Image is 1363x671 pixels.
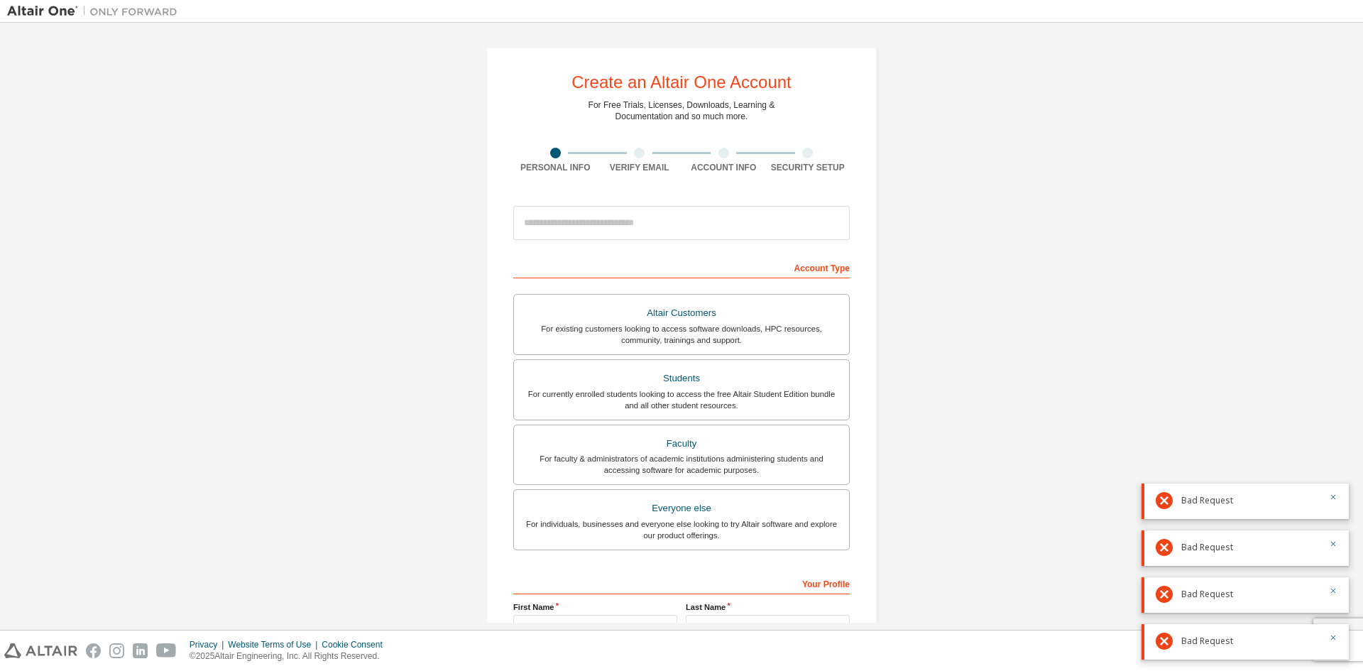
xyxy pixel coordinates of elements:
[133,643,148,658] img: linkedin.svg
[571,74,792,91] div: Create an Altair One Account
[589,99,775,122] div: For Free Trials, Licenses, Downloads, Learning & Documentation and so much more.
[156,643,177,658] img: youtube.svg
[7,4,185,18] img: Altair One
[86,643,101,658] img: facebook.svg
[681,162,766,173] div: Account Info
[513,162,598,173] div: Personal Info
[522,518,841,541] div: For individuals, businesses and everyone else looking to try Altair software and explore our prod...
[766,162,850,173] div: Security Setup
[109,643,124,658] img: instagram.svg
[522,323,841,346] div: For existing customers looking to access software downloads, HPC resources, community, trainings ...
[522,369,841,388] div: Students
[598,162,682,173] div: Verify Email
[686,601,850,613] label: Last Name
[522,434,841,454] div: Faculty
[190,650,391,662] p: © 2025 Altair Engineering, Inc. All Rights Reserved.
[522,303,841,323] div: Altair Customers
[4,643,77,658] img: altair_logo.svg
[322,639,390,650] div: Cookie Consent
[1181,635,1233,647] span: Bad Request
[513,256,850,278] div: Account Type
[522,388,841,411] div: For currently enrolled students looking to access the free Altair Student Edition bundle and all ...
[1181,542,1233,553] span: Bad Request
[522,453,841,476] div: For faculty & administrators of academic institutions administering students and accessing softwa...
[522,498,841,518] div: Everyone else
[1181,495,1233,506] span: Bad Request
[513,601,677,613] label: First Name
[513,572,850,594] div: Your Profile
[228,639,322,650] div: Website Terms of Use
[1181,589,1233,600] span: Bad Request
[190,639,228,650] div: Privacy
